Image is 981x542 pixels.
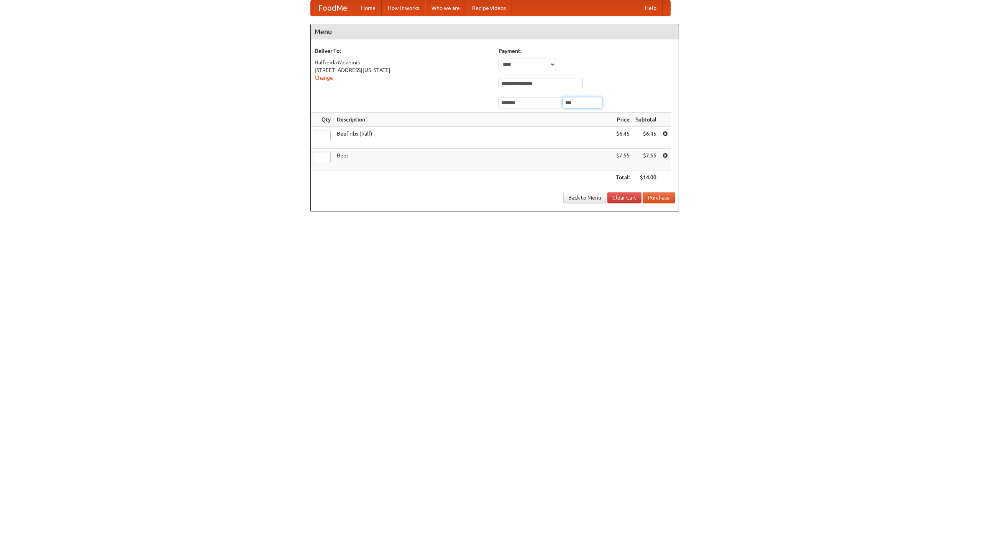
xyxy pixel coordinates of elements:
[311,24,679,39] h4: Menu
[633,113,659,127] th: Subtotal
[466,0,512,16] a: Recipe videos
[311,0,355,16] a: FoodMe
[613,149,633,170] td: $7.55
[334,149,613,170] td: Beer
[334,127,613,149] td: Beef ribs (half)
[633,170,659,185] th: $14.00
[633,127,659,149] td: $6.45
[563,192,606,203] a: Back to Menu
[315,59,491,66] div: Halfreida Mezemis
[315,66,491,74] div: [STREET_ADDRESS][US_STATE]
[334,113,613,127] th: Description
[355,0,382,16] a: Home
[382,0,425,16] a: How it works
[315,75,333,81] a: Change
[607,192,641,203] a: Clear Cart
[315,47,491,55] h5: Deliver To:
[639,0,663,16] a: Help
[499,47,675,55] h5: Payment:
[643,192,675,203] button: Purchase
[425,0,466,16] a: Who we are
[311,113,334,127] th: Qty
[613,127,633,149] td: $6.45
[613,113,633,127] th: Price
[613,170,633,185] th: Total:
[633,149,659,170] td: $7.55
